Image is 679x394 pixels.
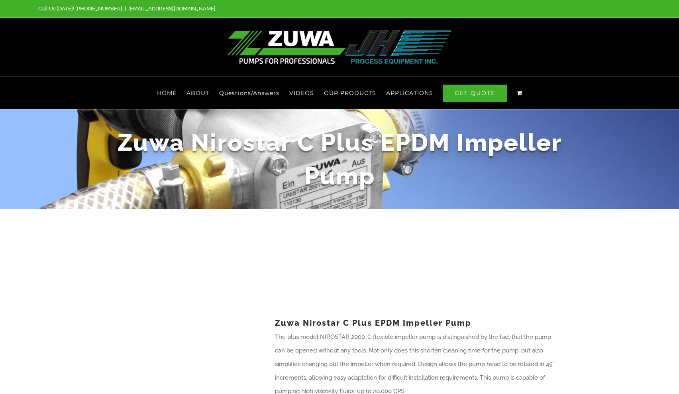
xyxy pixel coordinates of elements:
a: Questions/Answers [219,77,279,109]
a: OUR PRODUCTS [324,77,376,109]
span: Questions/Answers [219,90,279,96]
span: HOME [157,90,177,96]
a: APPLICATIONS [386,77,433,109]
h1: Zuwa Nirostar C Plus EPDM Impeller Pump [106,126,573,193]
span: APPLICATIONS [386,90,433,96]
span: ABOUT [186,90,209,96]
a: GET QUOTE [443,77,507,109]
span: GET QUOTE [443,85,507,102]
a: HOME [157,77,177,109]
span: OUR PRODUCTS [324,90,376,96]
nav: Main Menu [38,77,641,109]
span: VIDEOS [289,90,314,96]
h1: Zuwa Nirostar C Plus EPDM Impeller Pump [275,316,557,330]
a: View Cart [517,77,522,109]
span: Call Us [DATE]! [PHONE_NUMBER] [38,6,122,12]
a: [EMAIL_ADDRESS][DOMAIN_NAME] [128,6,216,12]
a: VIDEOS [289,77,314,109]
a: ABOUT [186,77,209,109]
